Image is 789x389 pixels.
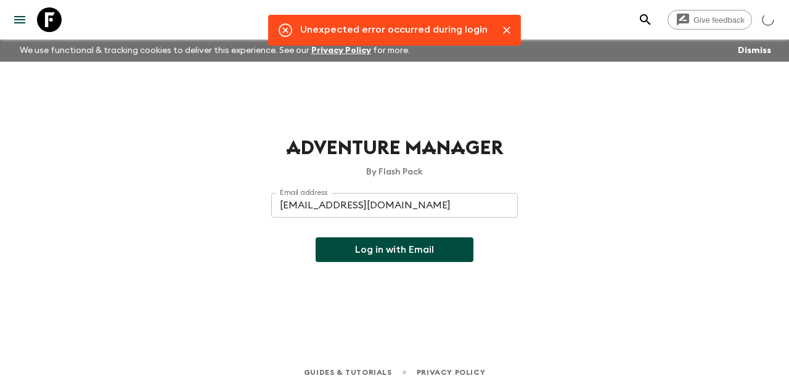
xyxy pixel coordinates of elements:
[668,10,752,30] a: Give feedback
[316,237,473,262] button: Log in with Email
[687,15,751,25] span: Give feedback
[417,366,485,379] a: Privacy Policy
[7,7,32,32] button: menu
[497,21,516,39] button: Close
[271,166,518,178] p: By Flash Pack
[300,18,488,42] div: Unexpected error occurred during login
[735,42,774,59] button: Dismiss
[280,187,327,198] label: Email address
[311,46,371,55] a: Privacy Policy
[304,366,392,379] a: Guides & Tutorials
[633,7,658,32] button: search adventures
[15,39,415,62] p: We use functional & tracking cookies to deliver this experience. See our for more.
[271,136,518,161] h1: Adventure Manager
